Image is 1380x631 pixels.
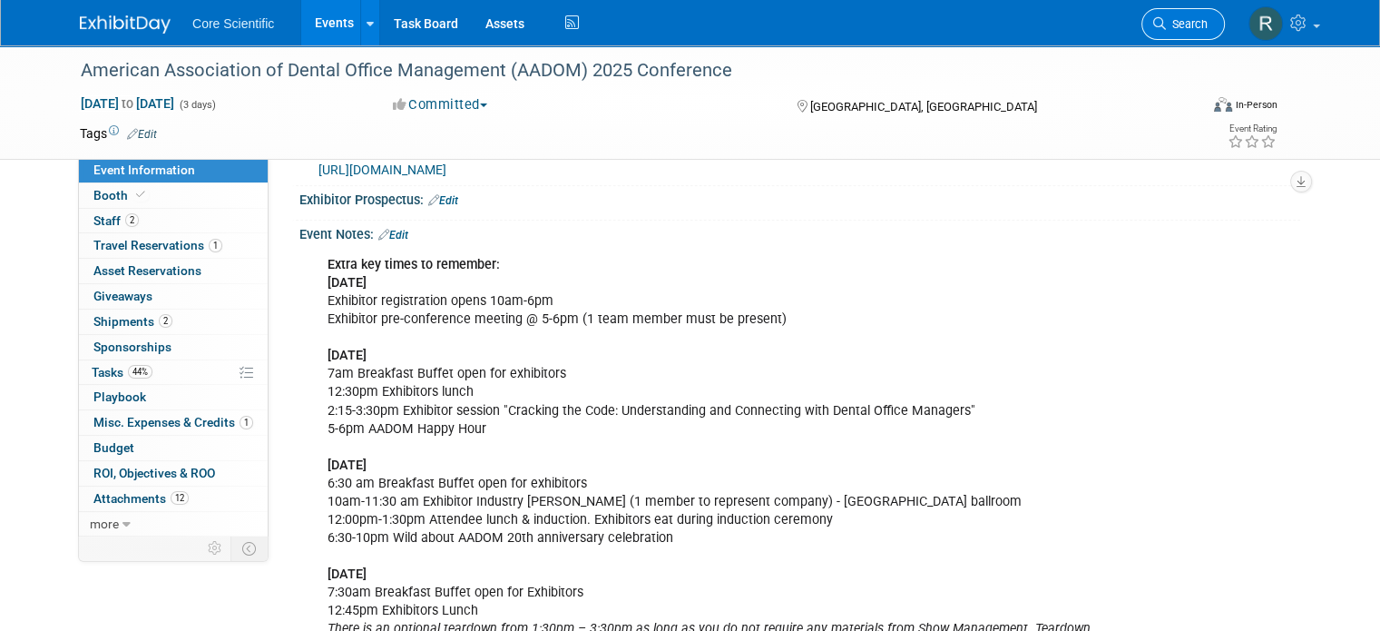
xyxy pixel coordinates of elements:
span: 2 [125,213,139,227]
i: Booth reservation complete [136,190,145,200]
span: ROI, Objectives & ROO [93,466,215,480]
td: Personalize Event Tab Strip [200,537,231,560]
span: Sponsorships [93,340,171,354]
a: Asset Reservations [79,259,268,283]
button: Committed [387,95,494,114]
a: [URL][DOMAIN_NAME] [318,163,446,177]
a: Playbook [79,385,268,409]
span: Staff [93,213,139,228]
span: Giveaways [93,289,152,303]
span: [DATE] [DATE] [80,95,175,112]
a: Edit [428,194,458,207]
span: (3 days) [178,99,216,111]
span: Search [1166,17,1208,31]
span: Booth [93,188,149,202]
span: Asset Reservations [93,263,201,278]
span: Misc. Expenses & Credits [93,415,253,429]
span: 1 [209,239,222,252]
b: [DATE] [328,275,367,291]
span: Tasks [92,365,152,380]
div: American Association of Dental Office Management (AADOM) 2025 Conference [74,54,1176,87]
span: Playbook [93,389,146,404]
img: Format-Inperson.png [1214,97,1232,112]
span: Budget [93,440,134,455]
span: Core Scientific [192,16,274,31]
div: Event Rating [1228,124,1277,133]
span: 44% [128,365,152,379]
div: Event Notes: [299,221,1300,244]
a: Budget [79,436,268,460]
a: Tasks44% [79,360,268,385]
a: Search [1141,8,1225,40]
td: Tags [80,124,157,143]
div: Event Format [1101,94,1277,122]
img: Rachel Wolff [1248,6,1283,41]
a: Sponsorships [79,335,268,360]
b: [DATE] [328,567,367,582]
span: more [90,517,119,531]
span: Attachments [93,491,189,506]
span: Travel Reservations [93,238,222,252]
span: 12 [171,491,189,505]
a: ROI, Objectives & ROO [79,461,268,486]
span: 2 [159,314,172,328]
a: Edit [127,128,157,141]
a: Shipments2 [79,310,268,334]
img: ExhibitDay [80,15,171,34]
a: more [79,512,268,537]
a: Giveaways [79,284,268,309]
span: 1 [240,416,253,429]
div: Exhibitor Prospectus: [299,186,1300,210]
b: [DATE] [328,458,367,473]
b: [DATE] [328,348,367,363]
a: Misc. Expenses & Credits1 [79,410,268,435]
span: Shipments [93,314,172,329]
a: Staff2 [79,209,268,233]
a: Attachments12 [79,487,268,511]
a: Edit [378,229,408,242]
span: [GEOGRAPHIC_DATA], [GEOGRAPHIC_DATA] [810,100,1037,113]
a: Travel Reservations1 [79,233,268,258]
span: Event Information [93,163,195,177]
td: Toggle Event Tabs [231,537,269,560]
a: Event Information [79,158,268,182]
div: In-Person [1235,98,1277,112]
a: Booth [79,183,268,208]
b: Extra key times to remember: [328,257,500,272]
span: to [119,96,136,111]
